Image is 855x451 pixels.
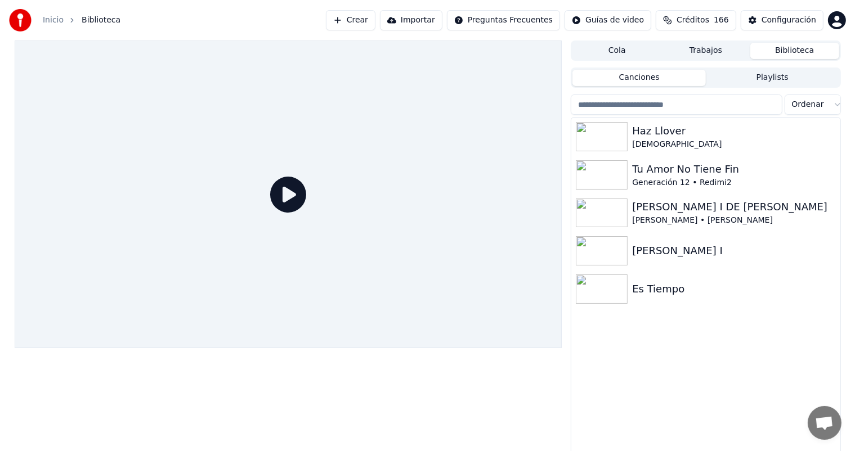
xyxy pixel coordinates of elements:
button: Configuración [741,10,823,30]
span: 166 [714,15,729,26]
span: Créditos [677,15,709,26]
div: Tu Amor No Tiene Fin [632,161,835,177]
div: [PERSON_NAME] • [PERSON_NAME] [632,215,835,226]
div: Es Tiempo [632,281,835,297]
a: Inicio [43,15,64,26]
button: Biblioteca [750,43,839,59]
button: Importar [380,10,442,30]
button: Preguntas Frecuentes [447,10,560,30]
div: Generación 12 • Redimi2 [632,177,835,188]
button: Crear [326,10,375,30]
button: Créditos166 [656,10,736,30]
div: [DEMOGRAPHIC_DATA] [632,139,835,150]
button: Cola [572,43,661,59]
button: Guías de video [565,10,651,30]
button: Canciones [572,70,706,86]
div: [PERSON_NAME] I [632,243,835,259]
div: Haz Llover [632,123,835,139]
span: Biblioteca [82,15,120,26]
button: Playlists [706,70,839,86]
button: Trabajos [661,43,750,59]
img: youka [9,9,32,31]
nav: breadcrumb [43,15,120,26]
div: [PERSON_NAME] I DE [PERSON_NAME] [632,199,835,215]
span: Ordenar [792,99,824,110]
div: Chat abierto [808,406,841,440]
div: Configuración [762,15,816,26]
